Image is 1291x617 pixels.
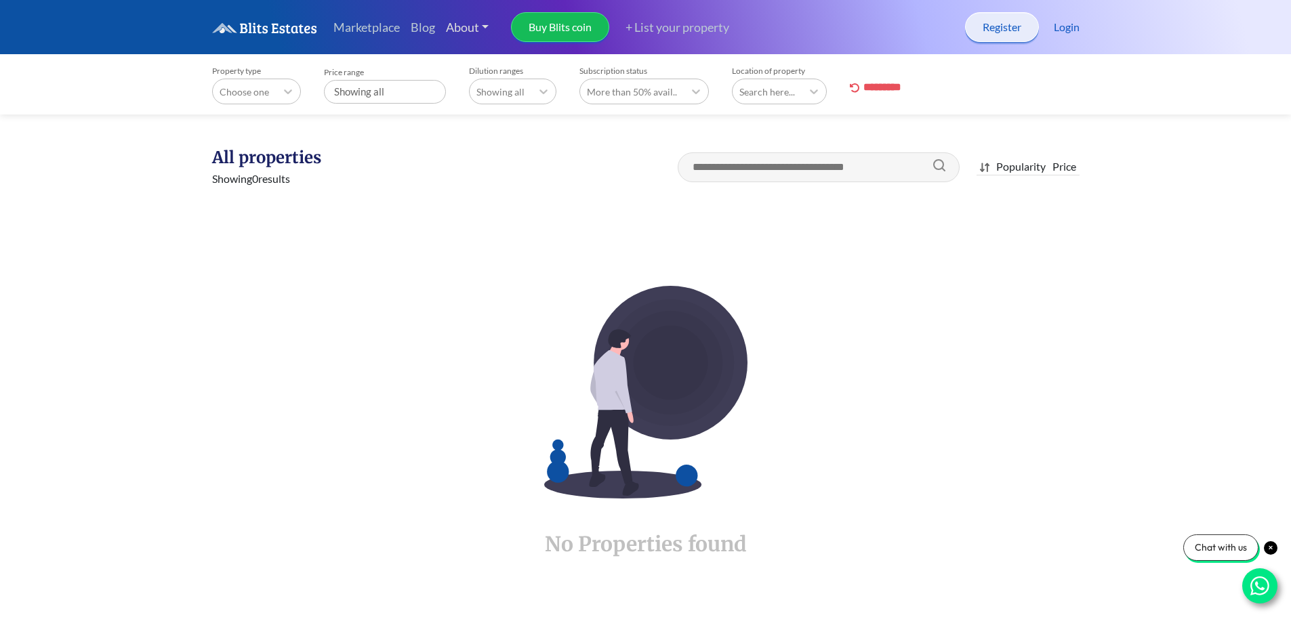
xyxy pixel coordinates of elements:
[440,13,495,42] a: About
[732,66,827,76] label: Location of property
[405,13,440,42] a: Blog
[212,66,301,76] label: Property type
[212,498,1080,557] h1: No Properties found
[324,67,446,77] label: Price range
[1052,158,1076,175] div: Price
[1054,19,1080,35] a: Login
[328,13,405,42] a: Marketplace
[965,12,1039,42] a: Register
[212,147,417,168] h1: All properties
[212,22,317,34] img: logo.6a08bd47fd1234313fe35534c588d03a.svg
[609,18,729,37] a: + List your property
[544,286,747,498] img: EmptyImage
[579,66,709,76] label: Subscription status
[324,80,446,104] div: Showing all
[1183,534,1258,561] div: Chat with us
[996,158,1046,175] div: Popularity
[469,66,556,76] label: Dilution ranges
[212,172,290,185] span: Showing 0 results
[511,12,609,42] a: Buy Blits coin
